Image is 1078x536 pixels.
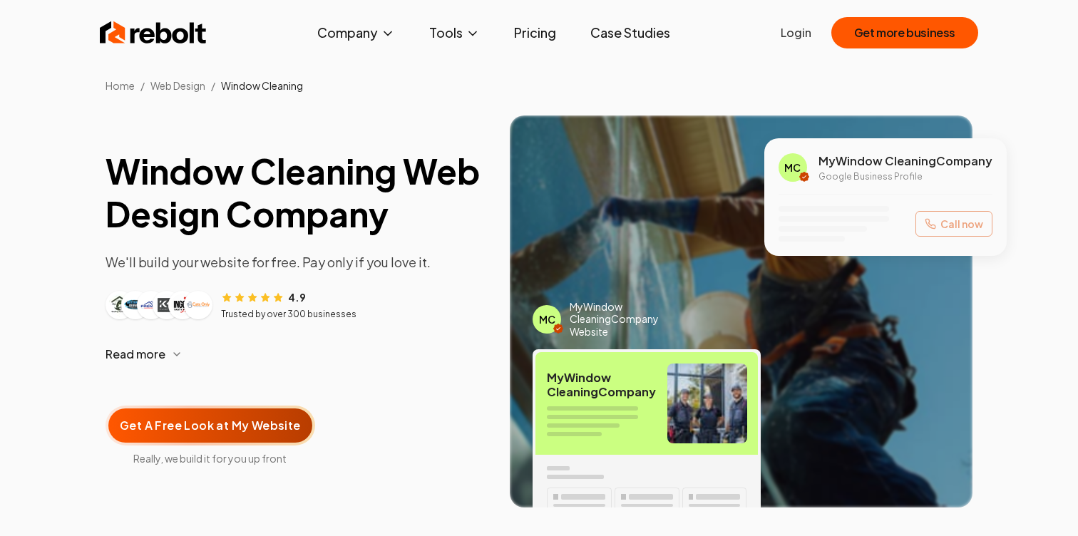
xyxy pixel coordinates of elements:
[106,346,165,363] span: Read more
[150,79,205,92] span: Web Design
[171,294,194,316] img: Customer logo 5
[106,337,487,371] button: Read more
[155,294,178,316] img: Customer logo 4
[831,17,978,48] button: Get more business
[106,291,212,319] div: Customer logos
[221,79,303,92] span: Window Cleaning
[539,312,555,326] span: MC
[547,371,656,399] span: My Window Cleaning Company
[221,309,356,320] p: Trusted by over 300 businesses
[124,294,147,316] img: Customer logo 2
[140,294,163,316] img: Customer logo 3
[579,19,682,47] a: Case Studies
[781,24,811,41] a: Login
[818,153,992,170] span: My Window Cleaning Company
[106,383,315,465] a: Get A Free Look at My WebsiteReally, we build it for you up front
[106,79,135,92] a: Home
[503,19,568,47] a: Pricing
[784,160,801,175] span: MC
[818,171,992,182] p: Google Business Profile
[306,19,406,47] button: Company
[211,78,215,93] li: /
[667,364,747,443] img: Window Cleaning team
[510,115,972,507] img: Image of completed Window Cleaning job
[106,406,315,445] button: Get A Free Look at My Website
[106,289,487,320] article: Customer reviews
[418,19,491,47] button: Tools
[288,290,306,304] span: 4.9
[140,78,145,93] li: /
[108,294,131,316] img: Customer logo 1
[100,19,207,47] img: Rebolt Logo
[83,78,995,93] nav: Breadcrumb
[106,451,315,465] span: Really, we build it for you up front
[120,417,301,434] span: Get A Free Look at My Website
[570,301,684,339] span: My Window Cleaning Company Website
[106,252,487,272] p: We'll build your website for free. Pay only if you love it.
[221,289,306,304] div: Rating: 4.9 out of 5 stars
[187,294,210,316] img: Customer logo 6
[106,150,487,235] h1: Window Cleaning Web Design Company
